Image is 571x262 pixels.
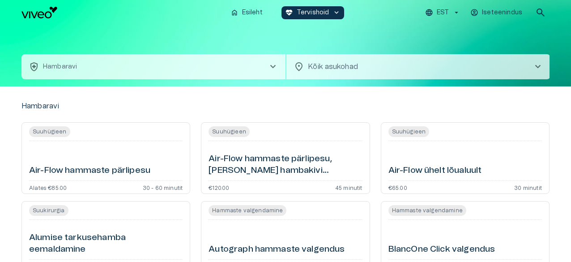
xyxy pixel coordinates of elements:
[201,122,370,194] a: Open service booking details
[535,7,546,18] span: search
[388,244,495,256] h6: BlancOne Click valgendus
[388,185,407,190] p: €65.00
[21,101,59,112] p: Hambaravi
[268,61,278,72] span: chevron_right
[335,185,362,190] p: 45 minutit
[533,61,543,72] span: chevron_right
[143,185,183,190] p: 30 - 60 minutit
[29,205,68,216] span: Suukirurgia
[297,8,329,17] p: Tervishoid
[514,185,542,190] p: 30 minutit
[230,9,239,17] span: home
[21,7,57,18] img: Viveo logo
[281,6,345,19] button: ecg_heartTervishoidkeyboard_arrow_down
[29,126,70,137] span: Suuhügieen
[227,6,267,19] button: homeEsileht
[332,9,341,17] span: keyboard_arrow_down
[209,153,362,177] h6: Air-Flow hammaste pärlipesu, [PERSON_NAME] hambakivi eemaldamiseta
[29,61,39,72] span: health_and_safety
[532,4,550,21] button: open search modal
[285,9,293,17] span: ecg_heart
[209,205,286,216] span: Hammaste valgendamine
[388,205,466,216] span: Hammaste valgendamine
[388,165,482,177] h6: Air-Flow ühelt lõualuult
[29,185,67,190] p: Alates €85.00
[388,126,430,137] span: Suuhügieen
[437,8,449,17] p: EST
[209,185,229,190] p: €120.00
[43,62,77,72] p: Hambaravi
[469,6,524,19] button: Iseteenindus
[209,126,250,137] span: Suuhügieen
[482,8,522,17] p: Iseteenindus
[294,61,304,72] span: location_on
[381,122,550,194] a: Open service booking details
[308,61,518,72] p: Kõik asukohad
[21,54,285,79] button: health_and_safetyHambaravichevron_right
[29,165,150,177] h6: Air-Flow hammaste pärlipesu
[424,6,462,19] button: EST
[209,244,345,256] h6: Autograph hammaste valgendus
[242,8,263,17] p: Esileht
[29,232,183,256] h6: Alumise tarkusehamba eemaldamine
[21,7,223,18] a: Navigate to homepage
[21,122,190,194] a: Open service booking details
